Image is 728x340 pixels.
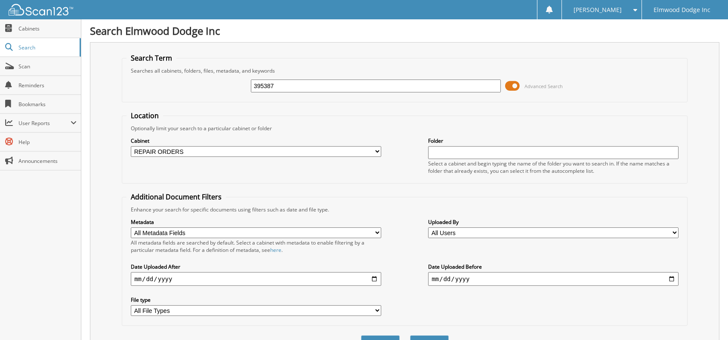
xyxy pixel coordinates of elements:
[131,239,381,254] div: All metadata fields are searched by default. Select a cabinet with metadata to enable filtering b...
[428,160,679,175] div: Select a cabinet and begin typing the name of the folder you want to search in. If the name match...
[126,67,683,74] div: Searches all cabinets, folders, files, metadata, and keywords
[270,246,281,254] a: here
[428,263,679,270] label: Date Uploaded Before
[574,7,622,12] span: [PERSON_NAME]
[685,299,728,340] iframe: Chat Widget
[9,4,73,15] img: scan123-logo-white.svg
[428,272,679,286] input: end
[126,125,683,132] div: Optionally limit your search to a particular cabinet or folder
[126,206,683,213] div: Enhance your search for specific documents using filters such as date and file type.
[524,83,563,89] span: Advanced Search
[131,296,381,303] label: File type
[19,138,77,146] span: Help
[126,53,176,63] legend: Search Term
[126,111,163,120] legend: Location
[90,24,719,38] h1: Search Elmwood Dodge Inc
[428,137,679,144] label: Folder
[19,119,71,127] span: User Reports
[131,272,381,286] input: start
[19,25,77,32] span: Cabinets
[131,263,381,270] label: Date Uploaded After
[19,44,75,51] span: Search
[654,7,710,12] span: Elmwood Dodge Inc
[126,192,226,202] legend: Additional Document Filters
[19,82,77,89] span: Reminders
[428,218,679,226] label: Uploaded By
[19,157,77,165] span: Announcements
[131,137,381,144] label: Cabinet
[19,101,77,108] span: Bookmarks
[19,63,77,70] span: Scan
[131,218,381,226] label: Metadata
